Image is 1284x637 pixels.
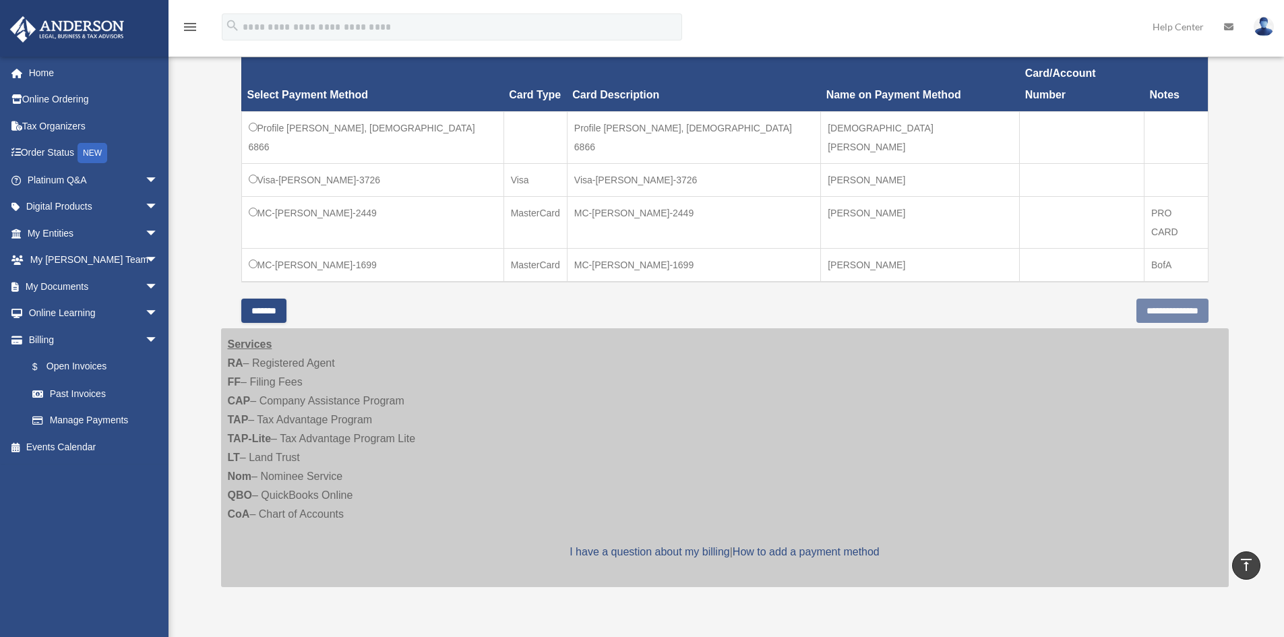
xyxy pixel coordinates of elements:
a: $Open Invoices [19,353,165,381]
a: vertical_align_top [1232,551,1260,580]
td: MasterCard [503,197,567,249]
a: How to add a payment method [733,546,880,557]
strong: CAP [228,395,251,406]
span: arrow_drop_down [145,273,172,301]
div: NEW [78,143,107,163]
a: menu [182,24,198,35]
a: My Entitiesarrow_drop_down [9,220,179,247]
td: Visa [503,164,567,197]
a: I have a question about my billing [570,546,729,557]
a: Platinum Q&Aarrow_drop_down [9,166,179,193]
strong: CoA [228,508,250,520]
td: MC-[PERSON_NAME]-1699 [241,249,503,282]
td: PRO CARD [1144,197,1208,249]
td: [PERSON_NAME] [821,249,1020,282]
td: Profile [PERSON_NAME], [DEMOGRAPHIC_DATA] 6866 [567,112,820,164]
strong: QBO [228,489,252,501]
td: MC-[PERSON_NAME]-2449 [241,197,503,249]
td: Visa-[PERSON_NAME]-3726 [567,164,820,197]
td: Profile [PERSON_NAME], [DEMOGRAPHIC_DATA] 6866 [241,112,503,164]
td: [PERSON_NAME] [821,197,1020,249]
td: [DEMOGRAPHIC_DATA] [PERSON_NAME] [821,112,1020,164]
strong: LT [228,452,240,463]
span: arrow_drop_down [145,300,172,328]
i: search [225,18,240,33]
span: $ [40,359,47,375]
strong: Services [228,338,272,350]
strong: TAP [228,414,249,425]
span: arrow_drop_down [145,220,172,247]
a: Past Invoices [19,380,172,407]
span: arrow_drop_down [145,326,172,354]
th: Name on Payment Method [821,57,1020,112]
th: Card/Account Number [1020,57,1144,112]
th: Notes [1144,57,1208,112]
img: User Pic [1254,17,1274,36]
strong: FF [228,376,241,388]
a: Online Learningarrow_drop_down [9,300,179,327]
td: MC-[PERSON_NAME]-2449 [567,197,820,249]
span: arrow_drop_down [145,247,172,274]
p: | [228,543,1222,562]
a: Order StatusNEW [9,140,179,167]
th: Card Type [503,57,567,112]
a: My Documentsarrow_drop_down [9,273,179,300]
img: Anderson Advisors Platinum Portal [6,16,128,42]
i: vertical_align_top [1238,557,1254,573]
td: Visa-[PERSON_NAME]-3726 [241,164,503,197]
a: Online Ordering [9,86,179,113]
a: My [PERSON_NAME] Teamarrow_drop_down [9,247,179,274]
strong: Nom [228,471,252,482]
a: Manage Payments [19,407,172,434]
a: Billingarrow_drop_down [9,326,172,353]
strong: TAP-Lite [228,433,272,444]
span: arrow_drop_down [145,193,172,221]
a: Digital Productsarrow_drop_down [9,193,179,220]
td: BofA [1144,249,1208,282]
th: Select Payment Method [241,57,503,112]
th: Card Description [567,57,820,112]
span: arrow_drop_down [145,166,172,194]
a: Tax Organizers [9,113,179,140]
td: MasterCard [503,249,567,282]
td: [PERSON_NAME] [821,164,1020,197]
div: – Registered Agent – Filing Fees – Company Assistance Program – Tax Advantage Program – Tax Advan... [221,328,1229,587]
strong: RA [228,357,243,369]
td: MC-[PERSON_NAME]-1699 [567,249,820,282]
i: menu [182,19,198,35]
a: Home [9,59,179,86]
a: Events Calendar [9,433,179,460]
